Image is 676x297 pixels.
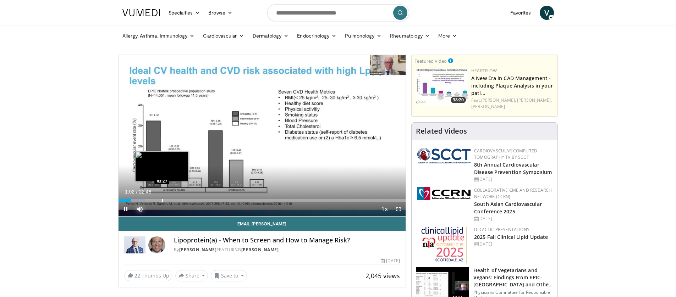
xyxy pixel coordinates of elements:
[248,29,293,43] a: Dermatology
[517,97,552,103] a: [PERSON_NAME],
[377,202,391,216] button: Playback Rate
[133,202,147,216] button: Mute
[125,189,134,195] span: 1:02
[474,234,548,240] a: 2025 Fall Clinical Lipid Update
[474,187,552,200] a: Collaborative CME and Research Network (CCRN)
[211,270,247,281] button: Save to
[122,9,160,16] img: VuMedi Logo
[179,247,217,253] a: [PERSON_NAME]
[139,189,151,195] span: 22:48
[474,226,552,233] div: Didactic Presentations
[471,75,553,96] a: A New Era in CAD Management - including Plaque Analysis in your pati…
[414,68,468,105] a: 38:20
[241,247,279,253] a: [PERSON_NAME]
[134,272,140,279] span: 22
[451,97,466,103] span: 38:20
[366,271,400,280] span: 2,045 views
[199,29,248,43] a: Cardiovascular
[381,258,400,264] div: [DATE]
[471,97,555,110] div: Feat.
[417,187,471,200] img: a04ee3ba-8487-4636-b0fb-5e8d268f3737.png.150x105_q85_autocrop_double_scale_upscale_version-0.2.png
[481,97,516,103] a: [PERSON_NAME],
[474,176,552,183] div: [DATE]
[540,6,554,20] a: V
[124,236,145,253] img: Dr. Robert S. Rosenson
[471,68,497,74] a: Heartflow
[416,127,467,135] h4: Related Videos
[174,236,400,244] h4: Lipoprotein(a) - When to Screen and How to Manage Risk?
[474,215,552,222] div: [DATE]
[175,270,208,281] button: Share
[267,4,409,21] input: Search topics, interventions
[474,241,552,247] div: [DATE]
[174,247,400,253] div: By FEATURING
[471,103,505,110] a: [PERSON_NAME]
[293,29,341,43] a: Endocrinology
[386,29,434,43] a: Rheumatology
[414,68,468,105] img: 738d0e2d-290f-4d89-8861-908fb8b721dc.150x105_q85_crop-smart_upscale.jpg
[341,29,386,43] a: Pulmonology
[417,148,471,163] img: 51a70120-4f25-49cc-93a4-67582377e75f.png.150x105_q85_autocrop_double_scale_upscale_version-0.2.png
[119,55,406,217] video-js: Video Player
[119,217,406,231] a: Email [PERSON_NAME]
[119,202,133,216] button: Pause
[164,6,204,20] a: Specialties
[136,189,138,195] span: /
[391,202,406,216] button: Fullscreen
[119,199,406,202] div: Progress Bar
[474,161,552,175] a: 8th Annual Cardiovascular Disease Prevention Symposium
[434,29,461,43] a: More
[118,29,199,43] a: Allergy, Asthma, Immunology
[414,58,447,64] small: Featured Video
[473,267,553,288] h3: Health of Vegetarians and Vegans: Findings From EPIC-[GEOGRAPHIC_DATA] and Othe…
[474,148,537,160] a: Cardiovascular Computed Tomography TV by SCCT
[135,151,188,181] img: image.jpeg
[474,201,542,215] a: South Asian Cardiovascular Conference 2025
[124,270,172,281] a: 22 Thumbs Up
[204,6,237,20] a: Browse
[421,226,467,264] img: d65bce67-f81a-47c5-b47d-7b8806b59ca8.jpg.150x105_q85_autocrop_double_scale_upscale_version-0.2.jpg
[506,6,535,20] a: Favorites
[148,236,165,253] img: Avatar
